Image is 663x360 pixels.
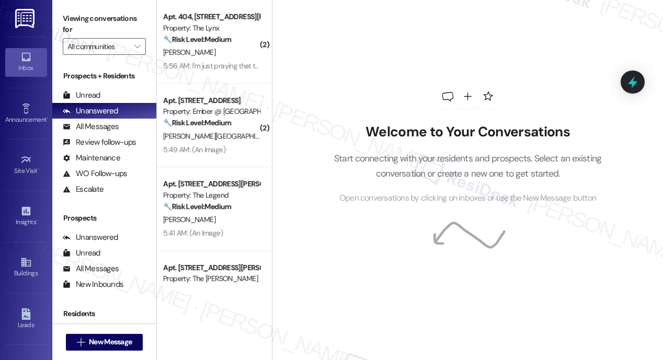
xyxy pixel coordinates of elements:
[63,121,119,132] div: All Messages
[134,42,140,51] i: 
[36,217,38,224] span: •
[163,131,285,141] span: [PERSON_NAME][GEOGRAPHIC_DATA]
[163,95,260,106] div: Apt. [STREET_ADDRESS]
[163,262,260,273] div: Apt. [STREET_ADDRESS][PERSON_NAME]
[66,334,143,351] button: New Message
[52,213,156,224] div: Prospects
[5,151,47,179] a: Site Visit •
[163,11,260,22] div: Apt. 404, [STREET_ADDRESS][PERSON_NAME]
[52,71,156,82] div: Prospects + Residents
[63,184,104,195] div: Escalate
[5,48,47,76] a: Inbox
[163,273,260,284] div: Property: The [PERSON_NAME]
[163,145,225,154] div: 5:49 AM: (An Image)
[163,118,231,127] strong: 🔧 Risk Level: Medium
[163,228,223,238] div: 5:41 AM: (An Image)
[163,22,260,33] div: Property: The Lynx
[63,10,146,38] label: Viewing conversations for
[5,202,47,230] a: Insights •
[318,124,618,141] h2: Welcome to Your Conversations
[163,215,215,224] span: [PERSON_NAME]
[67,38,129,55] input: All communities
[63,106,118,117] div: Unanswered
[15,9,37,28] img: ResiDesk Logo
[63,232,118,243] div: Unanswered
[163,34,231,44] strong: 🔧 Risk Level: Medium
[52,308,156,319] div: Residents
[163,61,451,71] div: 5:56 AM: I'm just praying that the new apartment is clean and I'm hoping they put a new carpet
[163,285,231,295] strong: 🔧 Risk Level: Medium
[77,338,85,346] i: 
[47,114,48,122] span: •
[163,179,260,190] div: Apt. [STREET_ADDRESS][PERSON_NAME]
[63,263,119,274] div: All Messages
[339,192,596,205] span: Open conversations by clicking on inboxes or use the New Message button
[63,90,100,101] div: Unread
[5,253,47,282] a: Buildings
[163,190,260,201] div: Property: The Legend
[163,106,260,117] div: Property: Ember @ [GEOGRAPHIC_DATA]
[63,153,120,164] div: Maintenance
[163,202,231,211] strong: 🔧 Risk Level: Medium
[5,305,47,333] a: Leads
[318,151,618,181] p: Start connecting with your residents and prospects. Select an existing conversation or create a n...
[63,279,123,290] div: New Inbounds
[163,48,215,57] span: [PERSON_NAME]
[63,168,127,179] div: WO Follow-ups
[38,166,39,173] span: •
[63,248,100,259] div: Unread
[89,336,132,347] span: New Message
[63,137,136,148] div: Review follow-ups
